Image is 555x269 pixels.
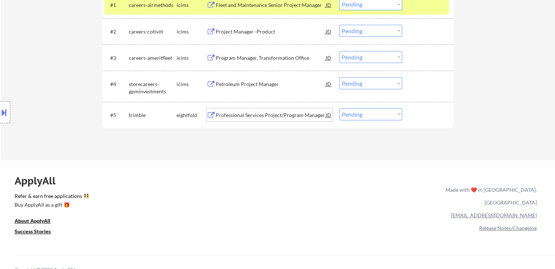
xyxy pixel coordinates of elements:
[15,175,64,187] div: ApplyAll
[325,108,332,121] div: JD
[443,183,537,209] div: Made with ❤️ in [GEOGRAPHIC_DATA], [GEOGRAPHIC_DATA]
[177,1,207,9] div: icims
[15,194,293,201] a: Refer & earn free applications 👯‍♀️
[325,25,332,38] div: JD
[129,81,177,95] div: storecareers-gpminvestments
[129,1,177,9] div: careers-airmethods
[15,201,88,210] a: Buy ApplyAll as a gift 🎁
[177,112,207,119] div: eightfold
[177,54,207,62] div: icims
[216,1,326,9] div: Fleet and Maintenance Senior Project Manager
[216,28,326,35] div: Project Manager -Product
[479,225,537,231] a: Release Notes/Changelog
[129,54,177,62] div: careers-ameritfleet
[177,81,207,88] div: icims
[110,28,123,35] div: #2
[216,112,326,119] div: Professional Services Project/Program Manager
[129,112,177,119] div: trimble
[110,1,123,9] div: #1
[15,228,61,237] a: Success Stories
[216,54,326,62] div: Program Manager, Transformation Office
[325,77,332,90] div: JD
[15,217,61,226] a: About ApplyAll
[451,212,537,218] a: [EMAIL_ADDRESS][DOMAIN_NAME]
[15,218,50,224] u: About ApplyAll
[177,28,207,35] div: icims
[216,81,326,88] div: Petroleum Project Manager
[15,202,88,207] div: Buy ApplyAll as a gift 🎁
[325,51,332,64] div: JD
[15,228,51,234] u: Success Stories
[129,28,177,35] div: careers-cotiviti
